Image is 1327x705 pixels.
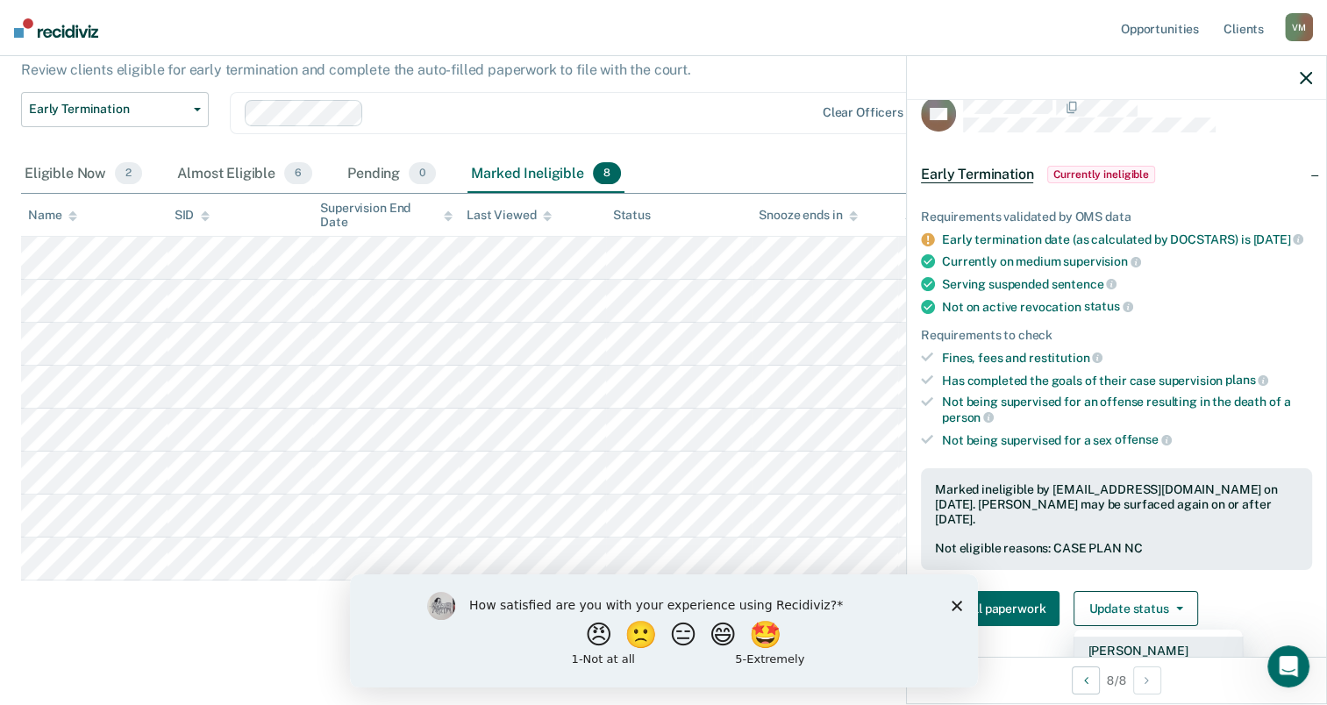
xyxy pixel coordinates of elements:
[1029,351,1102,365] span: restitution
[1267,645,1309,687] iframe: Intercom live chat
[21,61,691,78] p: Review clients eligible for early termination and complete the auto-filled paperwork to file with...
[1225,373,1268,387] span: plans
[1072,666,1100,694] button: Previous Opportunity
[21,155,146,194] div: Eligible Now
[467,208,552,223] div: Last Viewed
[942,276,1312,292] div: Serving suspended
[1074,591,1197,626] button: Update status
[174,155,316,194] div: Almost Eligible
[1285,13,1313,41] div: V M
[921,210,1312,224] div: Requirements validated by OMS data
[28,208,77,223] div: Name
[921,591,1067,626] a: Navigate to form link
[942,432,1312,448] div: Not being supervised for a sex
[905,208,988,223] div: Assigned to
[1084,299,1133,313] span: status
[942,231,1312,247] div: Early termination date (as calculated by DOCSTARS) is [DATE]
[759,208,858,223] div: Snooze ends in
[823,105,903,120] div: Clear officers
[1047,166,1155,183] span: Currently ineligible
[942,373,1312,388] div: Has completed the goals of their case supervision
[1074,637,1243,665] button: [PERSON_NAME]
[175,208,210,223] div: SID
[942,410,994,424] span: person
[344,155,439,194] div: Pending
[613,208,651,223] div: Status
[29,102,187,117] span: Early Termination
[942,350,1312,366] div: Fines, fees and
[907,146,1326,203] div: Early TerminationCurrently ineligible
[935,541,1298,556] div: Not eligible reasons: CASE PLAN NC
[320,201,453,231] div: Supervision End Date
[942,299,1312,315] div: Not on active revocation
[593,162,621,185] span: 8
[350,574,978,687] iframe: Survey by Kim from Recidiviz
[1052,277,1117,291] span: sentence
[284,162,312,185] span: 6
[921,166,1033,183] span: Early Termination
[115,162,142,185] span: 2
[935,482,1298,526] div: Marked ineligible by [EMAIL_ADDRESS][DOMAIN_NAME] on [DATE]. [PERSON_NAME] may be surfaced again ...
[942,395,1312,424] div: Not being supervised for an offense resulting in the death of a
[1115,432,1172,446] span: offense
[907,657,1326,703] div: 8 / 8
[467,155,624,194] div: Marked Ineligible
[921,591,1059,626] button: Auto-fill paperwork
[409,162,436,185] span: 0
[1063,254,1140,268] span: supervision
[921,328,1312,343] div: Requirements to check
[14,18,98,38] img: Recidiviz
[1133,666,1161,694] button: Next Opportunity
[942,253,1312,269] div: Currently on medium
